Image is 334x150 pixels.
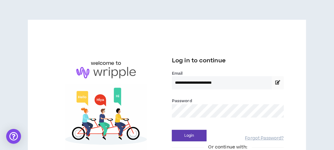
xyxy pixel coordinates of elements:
[76,67,136,79] img: logo-brand.png
[245,135,284,141] a: Forgot Password?
[50,85,162,150] img: Welcome to Wripple
[172,130,207,141] button: Login
[172,57,226,65] span: Log in to continue
[6,129,21,144] div: Open Intercom Messenger
[172,71,284,76] label: Email
[91,60,122,67] h6: welcome to
[172,98,192,104] label: Password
